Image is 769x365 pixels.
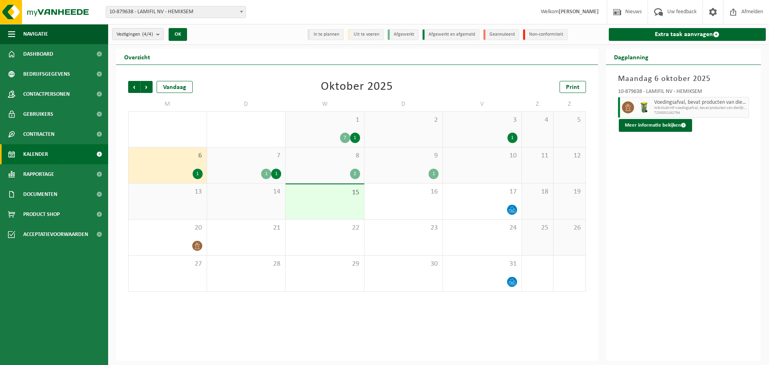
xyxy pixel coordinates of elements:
[429,169,439,179] div: 1
[157,81,193,93] div: Vandaag
[308,29,344,40] li: In te plannen
[112,28,164,40] button: Vestigingen(4/4)
[558,151,581,160] span: 12
[443,97,522,111] td: V
[193,169,203,179] div: 1
[554,97,586,111] td: Z
[654,111,747,115] span: T250002162794
[290,151,360,160] span: 8
[271,169,281,179] div: 1
[526,224,550,232] span: 25
[211,224,282,232] span: 21
[261,169,271,179] div: 1
[526,151,550,160] span: 11
[368,116,439,125] span: 2
[447,224,517,232] span: 24
[523,29,568,40] li: Non-conformiteit
[606,49,656,65] h2: Dagplanning
[368,224,439,232] span: 23
[141,81,153,93] span: Volgende
[290,224,360,232] span: 22
[133,188,203,196] span: 13
[447,260,517,268] span: 31
[290,116,360,125] span: 1
[23,184,57,204] span: Documenten
[23,144,48,164] span: Kalender
[117,28,153,40] span: Vestigingen
[128,81,140,93] span: Vorige
[23,64,70,84] span: Bedrijfsgegevens
[23,104,53,124] span: Gebruikers
[207,97,286,111] td: D
[654,106,747,111] span: WB-0140-HP voedingsafval, bevat producten van dierlijke oors
[654,99,747,106] span: Voedingsafval, bevat producten van dierlijke oorsprong, onverpakt, categorie 3
[447,116,517,125] span: 3
[447,151,517,160] span: 10
[290,188,360,197] span: 15
[558,116,581,125] span: 5
[368,188,439,196] span: 16
[23,44,53,64] span: Dashboard
[566,84,580,91] span: Print
[106,6,246,18] span: 10-879638 - LAMIFIL NV - HEMIKSEM
[211,151,282,160] span: 7
[507,133,517,143] div: 1
[211,188,282,196] span: 14
[23,164,54,184] span: Rapportage
[447,188,517,196] span: 17
[23,224,88,244] span: Acceptatievoorwaarden
[558,224,581,232] span: 26
[286,97,364,111] td: W
[23,84,70,104] span: Contactpersonen
[340,133,350,143] div: 7
[348,29,384,40] li: Uit te voeren
[423,29,479,40] li: Afgewerkt en afgemeld
[388,29,419,40] li: Afgewerkt
[368,151,439,160] span: 9
[619,119,692,132] button: Meer informatie bekijken
[483,29,519,40] li: Geannuleerd
[350,133,360,143] div: 1
[350,169,360,179] div: 2
[522,97,554,111] td: Z
[609,28,766,41] a: Extra taak aanvragen
[211,260,282,268] span: 28
[321,81,393,93] div: Oktober 2025
[290,260,360,268] span: 29
[560,81,586,93] a: Print
[23,24,48,44] span: Navigatie
[364,97,443,111] td: D
[526,116,550,125] span: 4
[133,151,203,160] span: 6
[558,188,581,196] span: 19
[133,260,203,268] span: 27
[133,224,203,232] span: 20
[23,124,54,144] span: Contracten
[116,49,158,65] h2: Overzicht
[23,204,60,224] span: Product Shop
[169,28,187,41] button: OK
[559,9,599,15] strong: [PERSON_NAME]
[618,73,749,85] h3: Maandag 6 oktober 2025
[142,32,153,37] count: (4/4)
[368,260,439,268] span: 30
[618,89,749,97] div: 10-879638 - LAMIFIL NV - HEMIKSEM
[638,101,650,113] img: WB-0140-HPE-GN-50
[526,188,550,196] span: 18
[128,97,207,111] td: M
